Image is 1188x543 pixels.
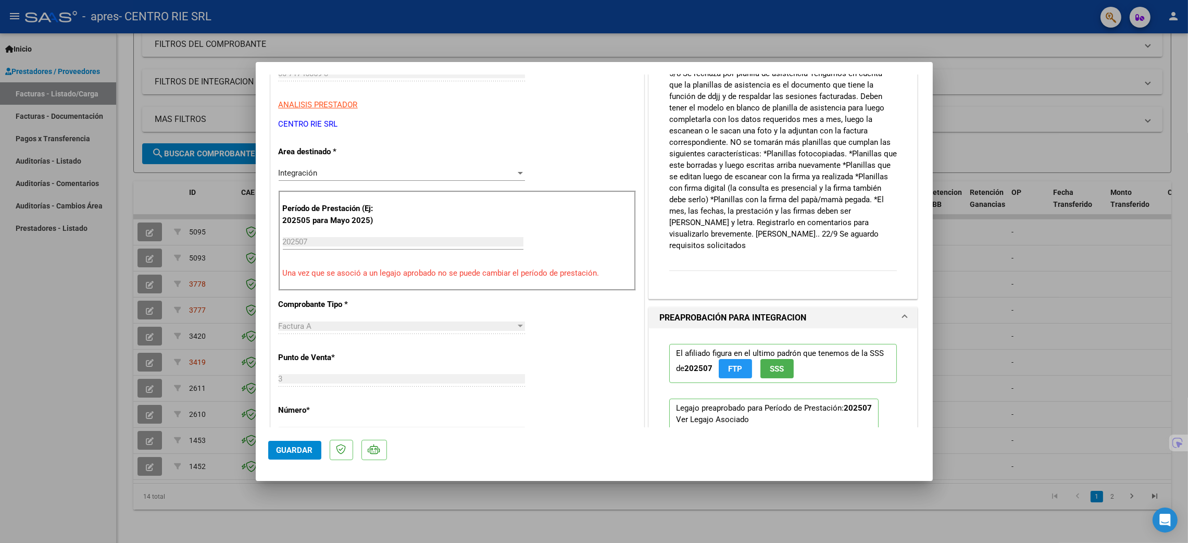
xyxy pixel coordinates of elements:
[279,352,386,364] p: Punto de Venta
[279,146,386,158] p: Area destinado *
[719,359,752,378] button: FTP
[279,404,386,416] p: Número
[669,68,897,251] p: 5/8 Se rechaza por planila de asistencia Tengamos en cuenta que la planillas de asistencia es el ...
[279,118,636,130] p: CENTRO RIE SRL
[283,203,387,226] p: Período de Prestación (Ej: 202505 para Mayo 2025)
[684,364,712,373] strong: 202507
[283,267,632,279] p: Una vez que se asoció a un legajo aprobado no se puede cambiar el período de prestación.
[770,364,784,374] span: SSS
[277,446,313,455] span: Guardar
[669,399,879,537] p: Legajo preaprobado para Período de Prestación:
[279,168,318,178] span: Integración
[649,307,918,328] mat-expansion-panel-header: PREAPROBACIÓN PARA INTEGRACION
[279,322,312,331] span: Factura A
[844,403,872,413] strong: 202507
[760,359,794,378] button: SSS
[676,414,749,425] div: Ver Legajo Asociado
[1153,508,1178,533] div: Open Intercom Messenger
[669,344,897,383] p: El afiliado figura en el ultimo padrón que tenemos de la SSS de
[728,364,742,374] span: FTP
[268,441,321,460] button: Guardar
[279,299,386,311] p: Comprobante Tipo *
[659,312,806,324] h1: PREAPROBACIÓN PARA INTEGRACION
[279,100,358,109] span: ANALISIS PRESTADOR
